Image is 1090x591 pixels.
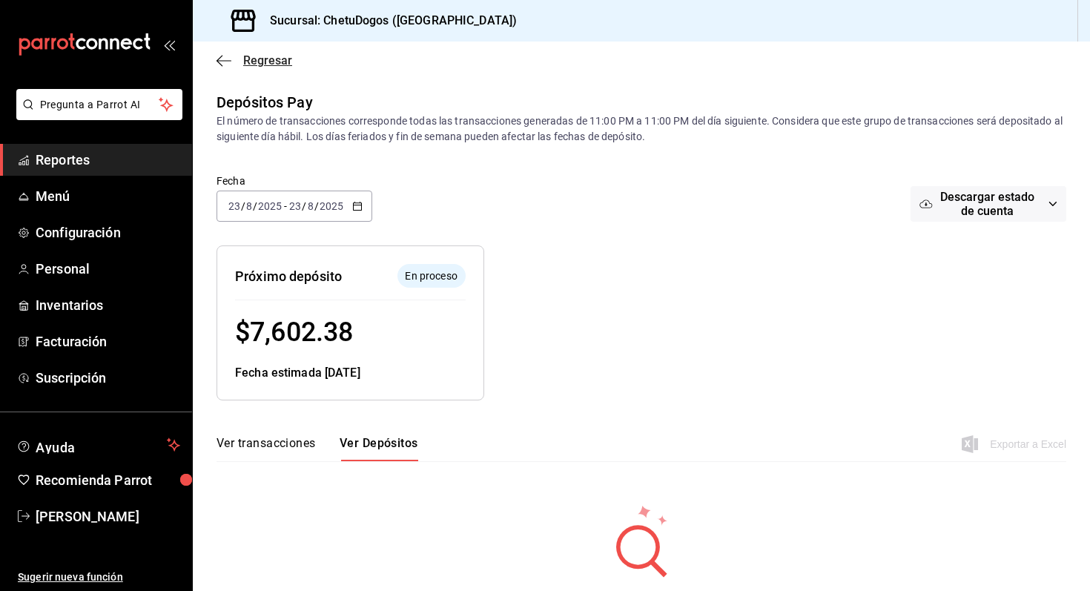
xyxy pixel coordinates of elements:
button: Ver Depósitos [340,436,418,461]
div: Próximo depósito [235,266,342,286]
div: navigation tabs [217,436,418,461]
a: Pregunta a Parrot AI [10,108,182,123]
input: -- [228,200,241,212]
button: Pregunta a Parrot AI [16,89,182,120]
span: Configuración [36,222,180,242]
span: Menú [36,186,180,206]
span: Facturación [36,331,180,351]
span: Pregunta a Parrot AI [40,97,159,113]
span: / [241,200,245,212]
span: / [302,200,306,212]
span: [PERSON_NAME] [36,506,180,526]
label: Fecha [217,176,372,186]
input: -- [288,200,302,212]
input: -- [245,200,253,212]
input: ---- [257,200,283,212]
button: Regresar [217,53,292,67]
span: Sugerir nueva función [18,569,180,585]
div: El depósito aún no se ha enviado a tu cuenta bancaria. [397,264,466,288]
span: / [314,200,319,212]
span: Inventarios [36,295,180,315]
button: Ver transacciones [217,436,316,461]
div: El número de transacciones corresponde todas las transacciones generadas de 11:00 PM a 11:00 PM d... [217,113,1066,145]
h3: Sucursal: ChetuDogos ([GEOGRAPHIC_DATA]) [258,12,517,30]
span: En proceso [399,268,463,284]
input: -- [307,200,314,212]
span: / [253,200,257,212]
span: Personal [36,259,180,279]
input: ---- [319,200,344,212]
div: Fecha estimada [DATE] [235,364,466,382]
button: Descargar estado de cuenta [911,186,1066,222]
button: open_drawer_menu [163,39,175,50]
span: Ayuda [36,436,161,454]
span: Regresar [243,53,292,67]
span: - [284,200,287,212]
span: $ 7,602.38 [235,317,353,348]
div: Depósitos Pay [217,91,313,113]
span: Reportes [36,150,180,170]
span: Recomienda Parrot [36,470,180,490]
span: Descargar estado de cuenta [933,190,1043,218]
span: Suscripción [36,368,180,388]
